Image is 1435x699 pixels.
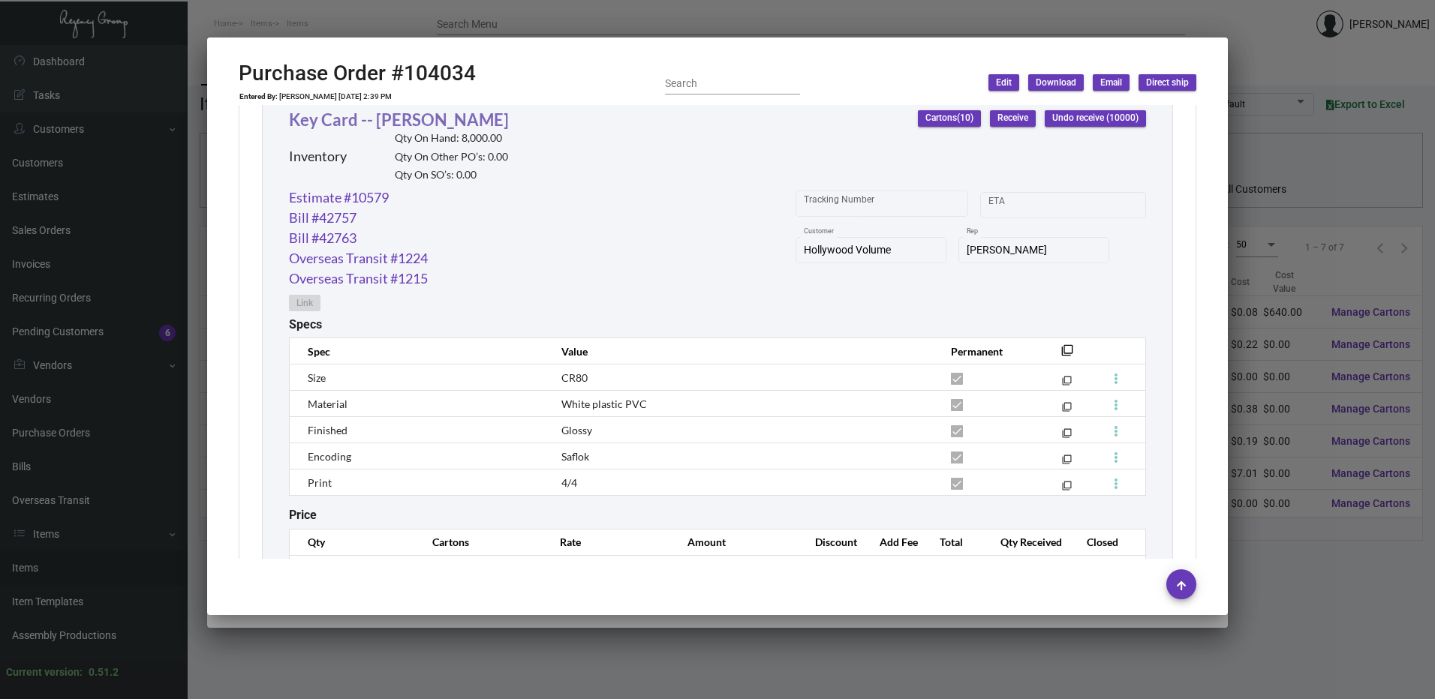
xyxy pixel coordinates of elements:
a: Overseas Transit #1215 [289,268,428,289]
span: Glossy [561,424,592,436]
h2: Qty On SO’s: 0.00 [395,169,508,181]
td: [PERSON_NAME] [DATE] 2:39 PM [278,92,393,101]
h2: Qty On Hand: 8,000.00 [395,132,508,145]
span: Direct ship [1146,76,1189,89]
span: Receive [997,112,1028,124]
span: Saflok [561,450,589,463]
h2: Price [289,508,317,522]
mat-icon: filter_none [1062,484,1072,493]
th: Qty Received [985,529,1072,555]
th: Total [925,529,985,555]
input: End date [1048,199,1120,211]
th: Permanent [936,338,1039,364]
div: 0.51.2 [89,664,119,680]
th: Closed [1072,529,1145,555]
a: Bill #42763 [289,228,356,248]
th: Rate [545,529,672,555]
button: Undo receive (10000) [1045,110,1146,127]
button: Download [1028,74,1084,91]
h2: Specs [289,317,322,331]
span: Finished [308,424,347,436]
span: Encoding [308,450,351,463]
span: Print [308,476,332,489]
div: Current version: [6,664,83,680]
a: Estimate #10579 [289,187,389,208]
span: CR80 [561,371,588,384]
button: Edit [988,74,1019,91]
mat-icon: filter_none [1062,431,1072,441]
button: Link [289,295,320,311]
input: Start date [988,199,1035,211]
h2: Qty On Other PO’s: 0.00 [395,151,508,163]
span: Edit [996,76,1012,89]
span: Material [308,397,347,410]
th: Amount [672,529,800,555]
span: (10) [957,113,973,124]
th: Discount [800,529,865,555]
mat-icon: filter_none [1061,349,1073,361]
mat-icon: filter_none [1062,457,1072,467]
button: Receive [990,110,1036,127]
mat-icon: filter_none [1062,405,1072,415]
button: Direct ship [1139,74,1196,91]
h2: Purchase Order #104034 [239,61,476,86]
span: Download [1036,76,1076,89]
th: Add Fee [865,529,925,555]
span: Cartons [925,112,973,124]
span: White plastic PVC [561,397,647,410]
th: Spec [290,338,546,364]
th: Cartons [417,529,545,555]
span: Undo receive (10000) [1052,112,1139,124]
td: Entered By: [239,92,278,101]
h2: Inventory [289,148,347,165]
a: Overseas Transit #1224 [289,248,428,268]
mat-icon: filter_none [1062,379,1072,388]
th: Qty [290,529,417,555]
span: Link [296,297,313,310]
span: Size [308,371,326,384]
th: Value [546,338,936,364]
a: Key Card -- [PERSON_NAME] [289,109,509,130]
button: Cartons(10) [918,110,981,127]
button: Email [1093,74,1130,91]
a: Bill #42757 [289,208,356,228]
span: Email [1100,76,1122,89]
span: 4/4 [561,476,577,489]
